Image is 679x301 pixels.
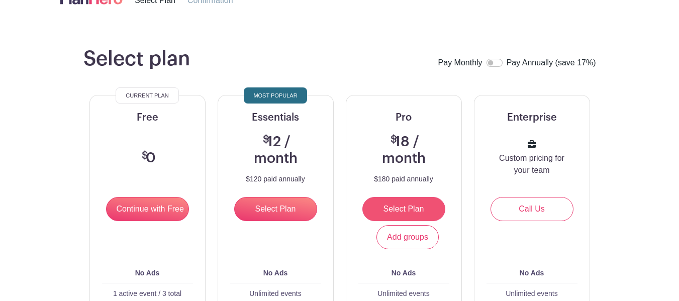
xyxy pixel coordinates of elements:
b: No Ads [520,269,544,277]
span: Unlimited events [506,289,558,297]
a: Call Us [491,197,573,221]
h3: 12 / month [242,134,309,167]
b: No Ads [263,269,287,277]
span: Unlimited events [249,289,302,297]
h5: Pro [358,112,449,124]
span: $ [142,151,148,161]
span: $ [391,135,397,145]
input: Select Plan [362,197,445,221]
span: Most Popular [253,89,297,102]
h5: Essentials [230,112,321,124]
b: No Ads [392,269,416,277]
input: Continue with Free [106,197,189,221]
h3: 0 [139,150,156,167]
p: $120 paid annually [246,175,305,183]
label: Pay Monthly [438,57,482,70]
h3: 18 / month [370,134,437,167]
p: $180 paid annually [374,175,433,183]
a: Add groups [376,225,439,249]
span: $ [263,135,269,145]
h5: Free [102,112,193,124]
span: Current Plan [126,89,168,102]
h1: Select plan [83,47,190,71]
span: Unlimited events [377,289,430,297]
label: Pay Annually (save 17%) [507,57,596,70]
h5: Enterprise [487,112,577,124]
input: Select Plan [234,197,317,221]
p: Custom pricing for your team [499,152,565,176]
b: No Ads [135,269,159,277]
